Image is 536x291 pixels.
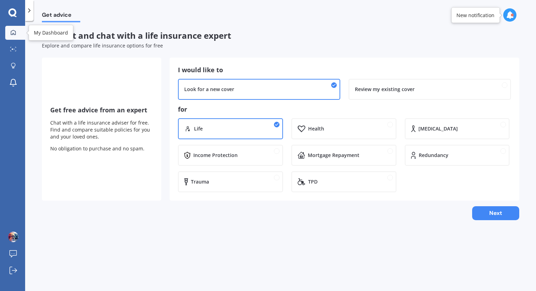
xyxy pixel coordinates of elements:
div: [MEDICAL_DATA] [418,125,458,132]
img: Trauma [184,178,188,185]
div: TPD [308,178,318,185]
img: Health [298,125,305,132]
span: Get advice [42,12,80,21]
span: Connect and chat with a life insurance expert [42,30,231,41]
div: My Dashboard [34,29,68,36]
img: Cancer [411,125,416,132]
div: Redundancy [419,152,448,159]
img: Redundancy [411,152,416,159]
img: ACg8ocIJaFiKN8TIh5XXG0IXLhvopEViAPOLUUjW9_Oc9gtTBYmifKU=s96-c [8,232,18,242]
div: Trauma [191,178,209,185]
p: No obligation to purchase and no spam. [50,145,153,152]
div: Mortgage Repayment [308,152,359,159]
img: Mortgage Repayment [298,152,305,159]
img: TPD [298,178,306,185]
div: New notification [456,12,494,18]
h3: for [178,105,511,113]
div: Income Protection [193,152,238,159]
h3: Get free advice from an expert [50,106,153,114]
img: Income Protection [184,152,191,159]
div: Look for a new cover [184,86,234,93]
span: Explore and compare life insurance options for free [42,42,163,49]
div: Health [308,125,324,132]
img: Life [184,125,191,132]
button: Next [472,206,519,220]
h3: I would like to [178,66,511,74]
div: Life [194,125,203,132]
div: Review my existing cover [355,86,415,93]
p: Chat with a life insurance adviser for free. Find and compare suitable policies for you and your ... [50,119,153,140]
